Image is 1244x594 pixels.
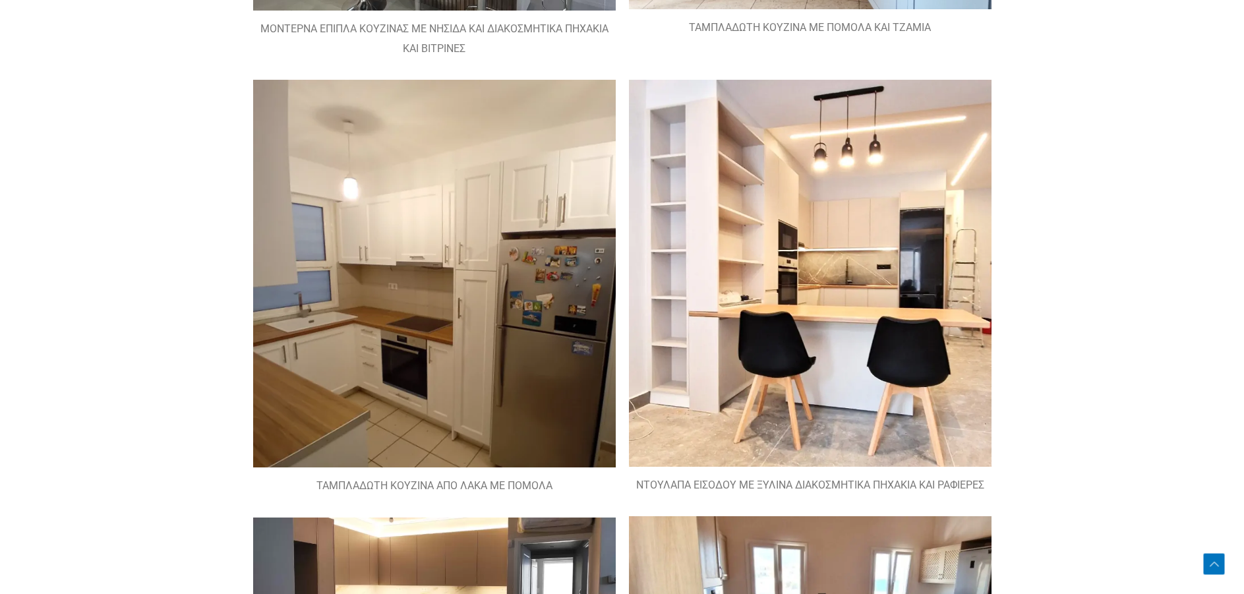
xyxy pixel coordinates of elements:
[253,19,616,58] figcaption: ΜΟΝΤΕΡΝΑ ΕΠΙΠΛΑ ΚΟΥΖΙΝΑΣ ΜΕ ΝΗΣΙΔΑ ΚΑΙ ΔΙΑΚΟΣΜΗΤΙΚΑ ΠΗΧΑΚΙΑ ΚΑΙ ΒΙΤΡΙΝΕΣ
[629,475,992,495] figcaption: ΝΤΟΥΛΑΠΑ ΕΙΣΟΔΟΥ ΜΕ ΞΥΛΙΝΑ ΔΙΑΚΟΣΜΗΤΙΚΑ ΠΗΧΑΚΙΑ ΚΑΙ ΡΑΦΙΕΡΕΣ
[629,80,992,467] img: ΜΟΝΤΕΡΝΑ ΕΠΙΠΛΑ ΚΟΥΖΙΝΑΣ ΜΕ ΠΑΣΟ ΚΑΙ ΡΑΦΙΕΡΕΣ
[629,18,992,38] figcaption: ΤΑΜΠΛΑΔΩΤΗ ΚΟΥΖΙΝΑ ΜΕ ΠΟΜΟΛΑ ΚΑΙ ΤΖΑΜΙΑ
[253,80,616,467] img: ΤΑΜΠΛΑΔΩΤΗ ΚΟΥΖΙΝΑ ΑΠΟ ΛΑΚΑ ΜΕ ΠΟΜΟΛΑ
[253,476,616,496] figcaption: ΤΑΜΠΛΑΔΩΤΗ ΚΟΥΖΙΝΑ ΑΠΟ ΛΑΚΑ ΜΕ ΠΟΜΟΛΑ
